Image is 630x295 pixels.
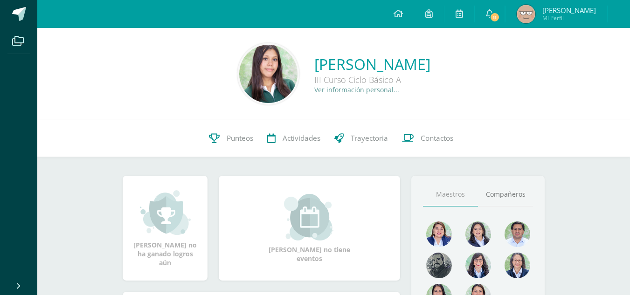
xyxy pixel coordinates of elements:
div: [PERSON_NAME] no ha ganado logros aún [132,189,198,267]
a: Compañeros [478,183,533,206]
a: Actividades [260,120,327,157]
img: 135afc2e3c36cc19cf7f4a6ffd4441d1.png [426,221,452,247]
div: [PERSON_NAME] no tiene eventos [263,194,356,263]
a: Trayectoria [327,120,395,157]
img: b1da893d1b21f2b9f45fcdf5240f8abd.png [465,253,491,278]
div: III Curso Ciclo Básico A [314,74,430,85]
img: achievement_small.png [140,189,191,236]
img: 68491b968eaf45af92dd3338bd9092c6.png [505,253,530,278]
img: event_small.png [284,194,335,240]
a: Punteos [202,120,260,157]
span: Mi Perfil [542,14,596,22]
img: 1e7bfa517bf798cc96a9d855bf172288.png [505,221,530,247]
img: 95dc5fcca64acd70d0956316dba4a303.png [239,45,298,103]
span: Contactos [421,133,453,143]
img: 4179e05c207095638826b52d0d6e7b97.png [426,253,452,278]
a: Ver información personal... [314,85,399,94]
a: [PERSON_NAME] [314,54,430,74]
span: Punteos [227,133,253,143]
a: Maestros [423,183,478,206]
img: 5ec471dfff4524e1748c7413bc86834f.png [517,5,535,23]
span: [PERSON_NAME] [542,6,596,15]
a: Contactos [395,120,460,157]
span: 11 [490,12,500,22]
span: Trayectoria [351,133,388,143]
span: Actividades [283,133,320,143]
img: 45e5189d4be9c73150df86acb3c68ab9.png [465,221,491,247]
